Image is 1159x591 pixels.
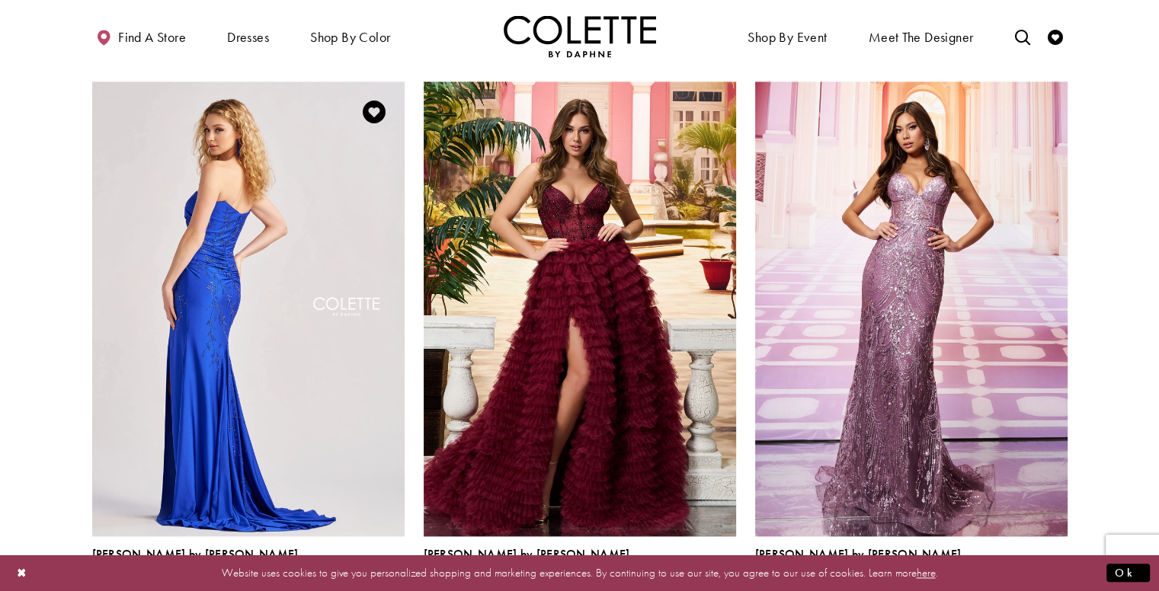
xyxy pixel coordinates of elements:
[92,15,190,57] a: Find a store
[504,15,656,57] img: Colette by Daphne
[223,15,273,57] span: Dresses
[748,30,827,45] span: Shop By Event
[424,81,736,535] a: Visit Colette by Daphne Style No. CL8330 Page
[504,15,656,57] a: Visit Home Page
[9,560,35,586] button: Close Dialog
[306,15,394,57] span: Shop by color
[310,30,390,45] span: Shop by color
[92,548,299,580] div: Colette by Daphne Style No. CL8500
[917,565,936,580] a: here
[92,81,405,535] a: Visit Colette by Daphne Style No. CL8500 Page
[865,15,978,57] a: Meet the designer
[424,546,630,562] span: [PERSON_NAME] by [PERSON_NAME]
[110,563,1049,583] p: Website uses cookies to give you personalized shopping and marketing experiences. By continuing t...
[755,548,962,580] div: Colette by Daphne Style No. CL8630
[744,15,831,57] span: Shop By Event
[424,548,630,580] div: Colette by Daphne Style No. CL8330
[1106,564,1150,583] button: Submit Dialog
[358,96,390,128] a: Add to Wishlist
[1010,15,1033,57] a: Toggle search
[755,81,1068,535] a: Visit Colette by Daphne Style No. CL8630 Page
[869,30,974,45] span: Meet the designer
[1044,15,1067,57] a: Check Wishlist
[92,546,299,562] span: [PERSON_NAME] by [PERSON_NAME]
[227,30,269,45] span: Dresses
[118,30,186,45] span: Find a store
[755,546,962,562] span: [PERSON_NAME] by [PERSON_NAME]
